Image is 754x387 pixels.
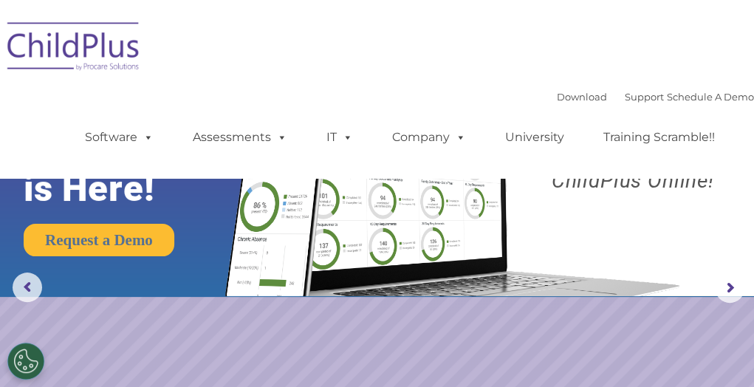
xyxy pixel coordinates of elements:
a: Assessments [178,123,302,152]
a: University [490,123,579,152]
rs-layer: Boost your productivity and streamline your success in ChildPlus Online! [521,95,744,191]
a: Company [377,123,481,152]
font: | [557,91,754,103]
button: Cookies Settings [7,343,44,380]
a: Request a Demo [24,224,174,256]
a: IT [312,123,368,152]
a: Software [70,123,168,152]
a: Download [557,91,607,103]
a: Support [625,91,664,103]
a: Training Scramble!! [589,123,730,152]
a: Schedule A Demo [667,91,754,103]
